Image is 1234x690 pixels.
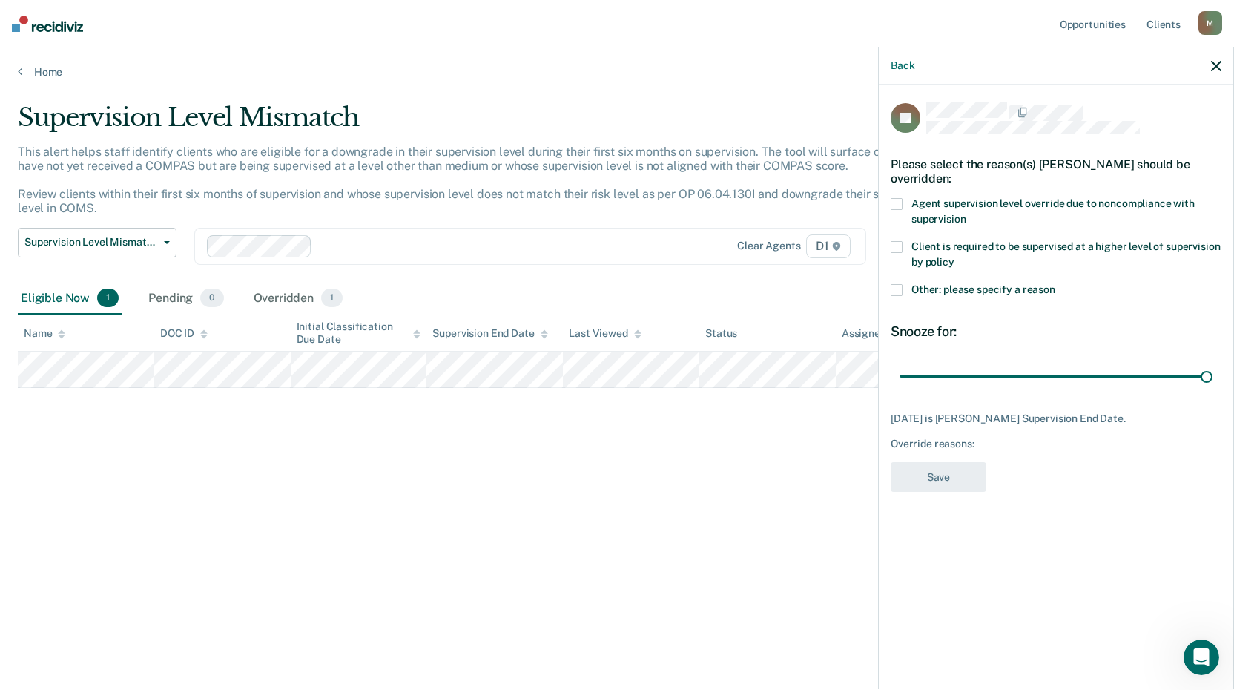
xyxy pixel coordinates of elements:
[200,289,223,308] span: 0
[891,59,914,72] button: Back
[18,65,1216,79] a: Home
[842,327,911,340] div: Assigned to
[24,236,158,249] span: Supervision Level Mismatch
[1184,640,1219,675] iframe: Intercom live chat
[911,240,1220,268] span: Client is required to be supervised at a higher level of supervision by policy
[737,240,800,252] div: Clear agents
[806,234,851,258] span: D1
[891,438,1221,450] div: Override reasons:
[12,16,83,32] img: Recidiviz
[569,327,641,340] div: Last Viewed
[18,283,122,315] div: Eligible Now
[321,289,343,308] span: 1
[160,327,208,340] div: DOC ID
[911,197,1195,225] span: Agent supervision level override due to noncompliance with supervision
[18,145,934,216] p: This alert helps staff identify clients who are eligible for a downgrade in their supervision lev...
[1198,11,1222,35] div: M
[911,283,1055,295] span: Other: please specify a reason
[145,283,226,315] div: Pending
[97,289,119,308] span: 1
[705,327,737,340] div: Status
[432,327,547,340] div: Supervision End Date
[18,102,943,145] div: Supervision Level Mismatch
[891,462,986,493] button: Save
[891,323,1221,340] div: Snooze for:
[891,145,1221,197] div: Please select the reason(s) [PERSON_NAME] should be overridden:
[297,321,421,346] div: Initial Classification Due Date
[251,283,346,315] div: Overridden
[891,413,1221,425] div: [DATE] is [PERSON_NAME] Supervision End Date.
[24,327,65,340] div: Name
